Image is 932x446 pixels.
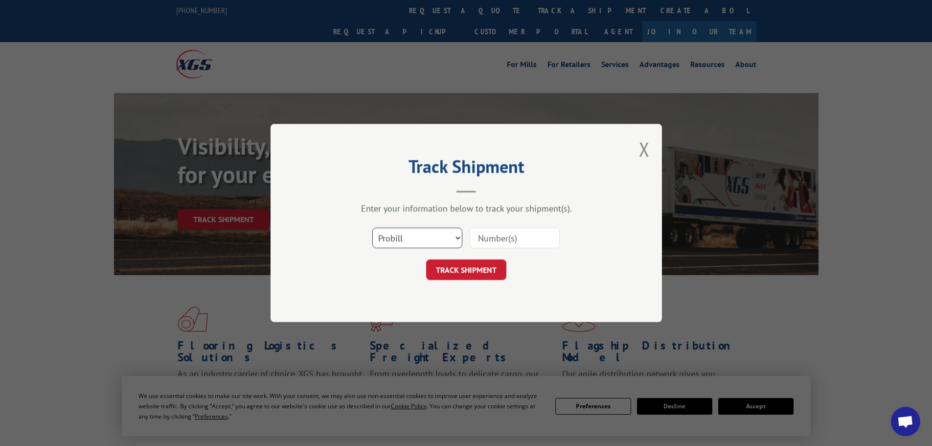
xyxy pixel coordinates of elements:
[639,136,650,162] button: Close modal
[891,407,920,436] div: Open chat
[319,203,613,214] div: Enter your information below to track your shipment(s).
[426,259,506,280] button: TRACK SHIPMENT
[470,228,560,248] input: Number(s)
[319,160,613,178] h2: Track Shipment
